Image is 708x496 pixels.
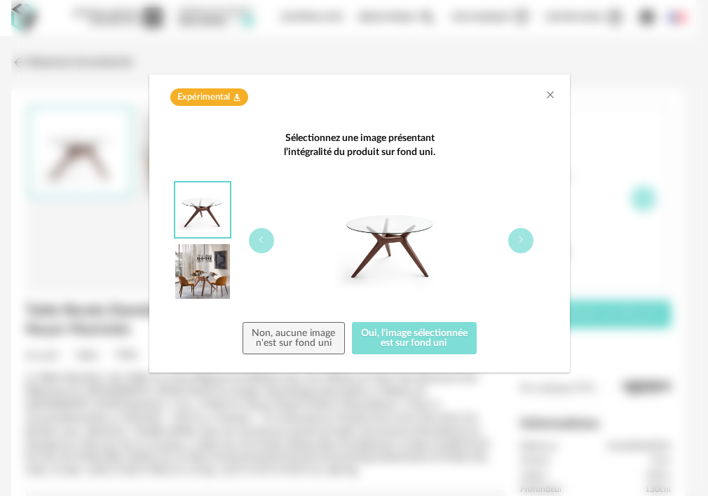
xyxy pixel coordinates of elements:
[175,244,230,299] img: ed5ee0180cb13eed873133afe4a2a200.jpg
[233,91,241,103] span: Flask icon
[332,182,450,300] img: 36908164b2ae162934d1727de4f20f14.jpg
[545,88,556,103] button: Close
[243,322,345,354] button: Non, aucune imagen'est sur fond uni
[175,131,545,159] div: Sélectionnez une image présentant l’intégralité du produit sur fond uni.
[177,91,230,103] span: Expérimental
[175,182,230,237] img: 36908164b2ae162934d1727de4f20f14.jpg
[352,322,477,354] button: Oui, l'image sélectionnéeest sur fond uni
[149,74,570,373] div: dialog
